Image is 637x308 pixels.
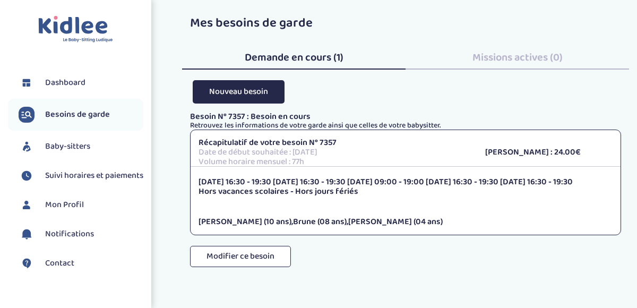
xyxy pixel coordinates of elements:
[199,148,469,157] p: Date de début souhaitée : [DATE]
[199,157,469,167] p: Volume horaire mensuel : 77h
[293,215,347,228] span: Brune (08 ans)
[190,246,291,267] button: Modifier ce besoin
[472,49,563,66] span: Missions actives (0)
[45,140,90,153] span: Baby-sitters
[190,112,621,122] p: Besoin N° 7357 : Besoin en cours
[190,122,621,130] p: Retrouvez les informations de votre garde ainsi que celles de votre babysitter.
[19,139,143,155] a: Baby-sitters
[199,215,291,228] span: [PERSON_NAME] (10 ans)
[199,177,613,187] p: [DATE] 16:30 - 19:30 [DATE] 16:30 - 19:30 [DATE] 09:00 - 19:00 [DATE] 16:30 - 19:30 [DATE] 16:30 ...
[199,138,469,148] p: Récapitulatif de votre besoin N° 7357
[19,255,143,271] a: Contact
[485,148,613,157] p: [PERSON_NAME] : 24.00€
[19,226,143,242] a: Notifications
[19,139,35,155] img: babysitters.svg
[199,217,613,227] p: , ,
[19,107,143,123] a: Besoins de garde
[19,107,35,123] img: besoin.svg
[245,49,343,66] span: Demande en cours (1)
[19,226,35,242] img: notification.svg
[45,228,94,241] span: Notifications
[199,187,613,196] p: Hors vacances scolaires - Hors jours fériés
[19,75,143,91] a: Dashboard
[348,215,443,228] span: [PERSON_NAME] (04 ans)
[19,75,35,91] img: dashboard.svg
[45,76,85,89] span: Dashboard
[45,108,110,121] span: Besoins de garde
[45,169,143,182] span: Suivi horaires et paiements
[45,199,84,211] span: Mon Profil
[38,16,113,43] img: logo.svg
[19,197,35,213] img: profil.svg
[190,13,313,33] span: Mes besoins de garde
[19,197,143,213] a: Mon Profil
[190,256,291,277] a: Modifier ce besoin
[19,255,35,271] img: contact.svg
[45,257,74,270] span: Contact
[19,168,35,184] img: suivihoraire.svg
[19,168,143,184] a: Suivi horaires et paiements
[193,80,285,103] button: Nouveau besoin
